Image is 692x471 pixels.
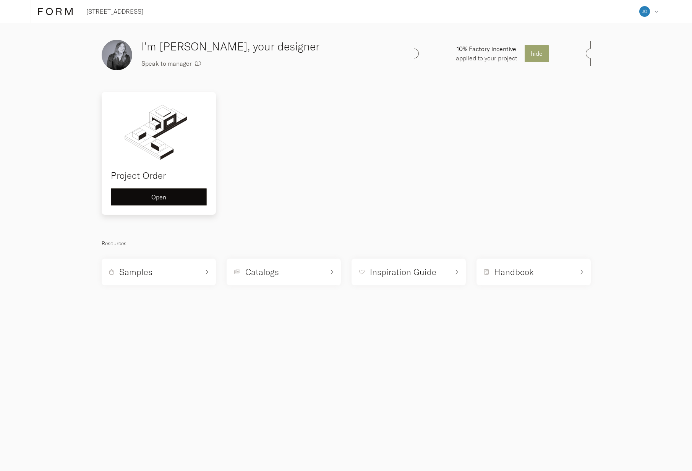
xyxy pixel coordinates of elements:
img: order.svg [111,101,207,162]
span: Open [151,194,166,200]
img: portraitblackandwhite.png [102,40,132,70]
h5: Samples [119,266,152,278]
p: Resources [102,239,591,248]
button: Open [111,188,207,206]
h5: Inspiration Guide [370,266,436,278]
button: hide [525,45,549,62]
h5: Catalogs [245,266,279,278]
img: 782ff2f6fa0e3e443820eb9642d6d286 [639,6,650,17]
h3: I'm [PERSON_NAME], your designer [141,38,372,55]
h5: Handbook [494,266,534,278]
p: applied to your project [456,44,517,63]
h4: Project Order [111,168,207,182]
span: Speak to manager [141,60,192,66]
span: 10% Factory incentive [456,44,517,53]
button: Speak to manager [141,55,201,72]
span: hide [531,50,543,57]
p: [STREET_ADDRESS] [86,7,143,16]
